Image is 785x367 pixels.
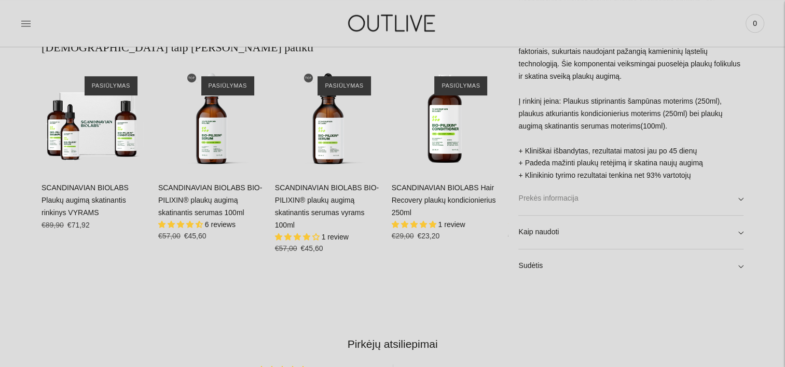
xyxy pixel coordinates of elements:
a: SCANDINAVIAN BIOLABS BIO-PILIXIN® plaukų augimą skatinantis serumas 100ml [158,66,265,172]
span: €23,20 [417,232,439,240]
span: 1 review [438,220,465,229]
s: €57,00 [158,232,181,240]
a: Prekės informacija [518,182,743,216]
span: 4.00 stars [275,233,322,241]
a: SCANDINAVIAN BIOLABS BIO-PILIXIN® plaukų augimą skatinantis serumas vyrams 100ml [275,66,381,172]
h2: Pirkėjų atsiliepimai [50,336,735,351]
a: SCANDINAVIAN BIOLABS BIO-PILIXIN® plaukų augimą skatinantis serumas 100ml [158,183,262,217]
s: €57,00 [275,244,297,252]
span: 1 review [322,233,349,241]
span: 0 [748,16,762,31]
a: Kaip naudoti [518,216,743,249]
a: SCANDINAVIAN BIOLABS Hair Recovery plaukų kondicionierius 250ml [392,66,498,172]
span: 5.00 stars [392,220,438,229]
h2: [DEMOGRAPHIC_DATA] taip [PERSON_NAME] patikti [42,40,498,55]
span: 4.67 stars [158,220,205,229]
s: €29,00 [392,232,414,240]
a: SCANDINAVIAN BIOLABS Plaukų augimą skatinantis rinkinys VYRAMS [42,66,148,172]
a: Sudėtis [518,250,743,283]
a: 0 [746,12,764,35]
a: SCANDINAVIAN BIOLABS Hair Recovery plaukų kondicionierius 250ml [392,183,496,217]
img: OUTLIVE [328,5,458,41]
s: €89,90 [42,221,64,229]
a: SCANDINAVIAN BIOLABS BIO-PILIXIN® plaukų augimą skatinantis serumas vyrams 100ml [275,183,379,229]
span: €45,60 [184,232,206,240]
span: 6 reviews [205,220,236,229]
a: SCANDINAVIAN BIOLABS Plaukų augimą skatinantis rinkinys VYRAMS [42,183,129,217]
span: €45,60 [301,244,323,252]
span: €71,92 [67,221,90,229]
